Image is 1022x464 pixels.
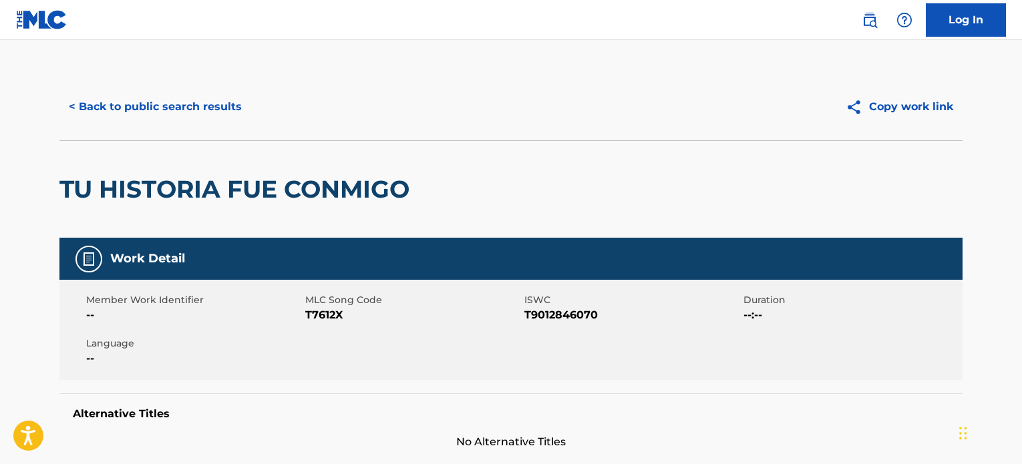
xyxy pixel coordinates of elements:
[86,336,302,351] span: Language
[86,351,302,367] span: --
[86,307,302,323] span: --
[59,90,251,124] button: < Back to public search results
[86,293,302,307] span: Member Work Identifier
[524,307,740,323] span: T9012846070
[59,434,963,450] span: No Alternative Titles
[524,293,740,307] span: ISWC
[81,251,97,267] img: Work Detail
[16,10,67,29] img: MLC Logo
[110,251,185,266] h5: Work Detail
[846,99,869,115] img: Copy work link
[862,12,878,28] img: search
[959,413,967,453] div: Drag
[856,7,883,33] a: Public Search
[743,307,959,323] span: --:--
[305,293,521,307] span: MLC Song Code
[836,90,963,124] button: Copy work link
[926,3,1006,37] a: Log In
[896,12,912,28] img: help
[955,400,1022,464] iframe: Chat Widget
[891,7,918,33] div: Help
[305,307,521,323] span: T7612X
[73,407,949,421] h5: Alternative Titles
[59,174,416,204] h2: TU HISTORIA FUE CONMIGO
[743,293,959,307] span: Duration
